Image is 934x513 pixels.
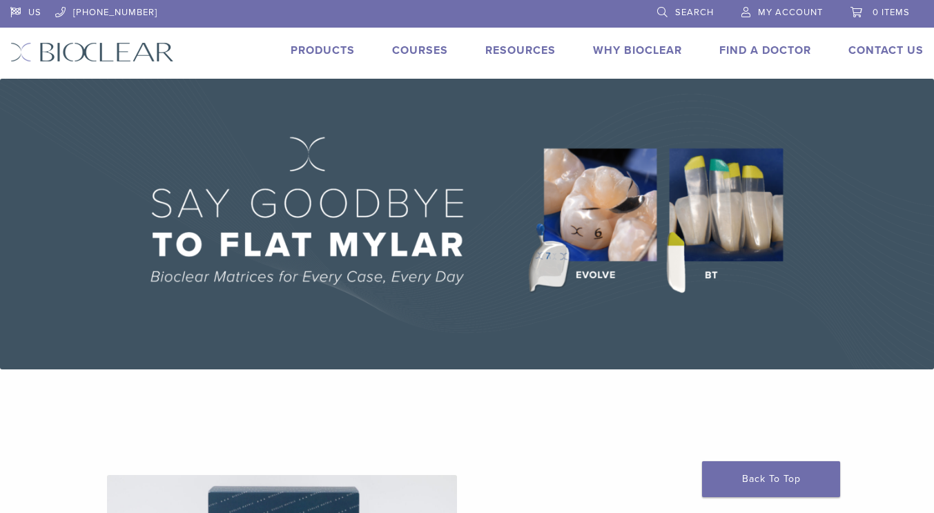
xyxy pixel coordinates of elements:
[873,7,910,18] span: 0 items
[758,7,823,18] span: My Account
[392,43,448,57] a: Courses
[702,461,840,497] a: Back To Top
[719,43,811,57] a: Find A Doctor
[485,43,556,57] a: Resources
[291,43,355,57] a: Products
[593,43,682,57] a: Why Bioclear
[675,7,714,18] span: Search
[848,43,924,57] a: Contact Us
[10,42,174,62] img: Bioclear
